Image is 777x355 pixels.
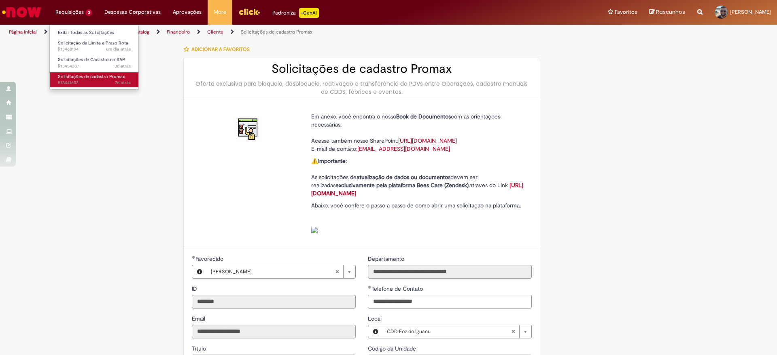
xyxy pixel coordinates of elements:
a: Aberto R13441603 : Solicitações de cadastro Promax [50,72,139,87]
strong: atualização de dados ou documentos [357,173,450,181]
span: Necessários - Favorecido [195,255,225,262]
a: [PERSON_NAME]Limpar campo Favorecido [207,265,355,278]
abbr: Limpar campo Local [507,325,519,338]
span: Favoritos [615,8,637,16]
div: Padroniza [272,8,319,18]
time: 27/08/2025 22:41:36 [115,63,131,69]
a: [EMAIL_ADDRESS][DOMAIN_NAME] [357,145,450,152]
input: Email [192,325,356,338]
span: um dia atrás [106,46,131,52]
label: Somente leitura - Código da Unidade [368,344,418,353]
abbr: Limpar campo Favorecido [331,265,343,278]
span: 7d atrás [115,80,131,86]
p: ⚠️ As solicitações de devem ser realizadas atraves do Link [311,157,526,197]
span: Aprovações [173,8,202,16]
a: Cliente [207,29,223,35]
span: R13460194 [58,46,131,53]
strong: Importante: [318,157,347,165]
strong: Book de Documentos [396,113,451,120]
a: Aberto R13454387 : Solicitações de Cadastro no SAP [50,55,139,70]
label: Somente leitura - Email [192,315,207,323]
a: Aberto R13460194 : Solicitação de Limite e Prazo Rota [50,39,139,54]
img: ServiceNow [1,4,42,20]
a: Página inicial [9,29,37,35]
label: Somente leitura - Título [192,344,208,353]
time: 23/08/2025 08:33:49 [115,80,131,86]
button: Favorecido, Visualizar este registro Renato Abatti [192,265,207,278]
span: Adicionar a Favoritos [191,46,250,53]
input: Departamento [368,265,532,279]
span: 3d atrás [115,63,131,69]
p: +GenAi [299,8,319,18]
span: Telefone de Contato [372,285,425,292]
ul: Trilhas de página [6,25,512,40]
input: ID [192,295,356,309]
img: Solicitações de cadastro Promax [236,116,261,142]
button: Adicionar a Favoritos [183,41,254,58]
span: Obrigatório Preenchido [192,256,195,259]
a: Financeiro [167,29,190,35]
span: Solicitações de cadastro Promax [58,74,125,80]
p: Abaixo, você confere o passo a passo de como abrir uma solicitação na plataforma. [311,201,526,234]
h2: Solicitações de cadastro Promax [192,62,532,76]
span: Solicitação de Limite e Prazo Rota [58,40,128,46]
span: More [214,8,226,16]
p: Em anexo, você encontra o nosso com as orientações necessárias. Acesse também nosso SharePoint: E... [311,112,526,153]
button: Local, Visualizar este registro CDD Foz do Iguacu [368,325,383,338]
img: sys_attachment.do [311,227,318,233]
div: Oferta exclusiva para bloqueio, desbloqueio, reativação e transferência de PDVs entre Operações, ... [192,80,532,96]
a: Rascunhos [649,8,685,16]
ul: Requisições [49,24,139,90]
span: Requisições [55,8,84,16]
span: Rascunhos [656,8,685,16]
a: Solicitações de cadastro Promax [241,29,312,35]
span: Local [368,315,383,322]
a: CDD Foz do IguacuLimpar campo Local [383,325,531,338]
span: 3 [85,9,92,16]
span: [PERSON_NAME] [730,8,771,15]
span: R13441603 [58,80,131,86]
span: Obrigatório Preenchido [368,285,372,289]
label: Somente leitura - Departamento [368,255,406,263]
input: Telefone de Contato [368,295,532,309]
a: [URL][DOMAIN_NAME] [311,182,523,197]
a: Exibir Todas as Solicitações [50,28,139,37]
span: CDD Foz do Iguacu [387,325,511,338]
strong: exclusivamente pela plataforma Bees Care (Zendesk), [335,182,469,189]
span: [PERSON_NAME] [211,265,335,278]
span: Solicitações de Cadastro no SAP [58,57,125,63]
img: click_logo_yellow_360x200.png [238,6,260,18]
time: 28/08/2025 23:15:01 [106,46,131,52]
a: [URL][DOMAIN_NAME] [398,137,457,144]
span: R13454387 [58,63,131,70]
label: Somente leitura - ID [192,285,199,293]
span: Despesas Corporativas [104,8,161,16]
